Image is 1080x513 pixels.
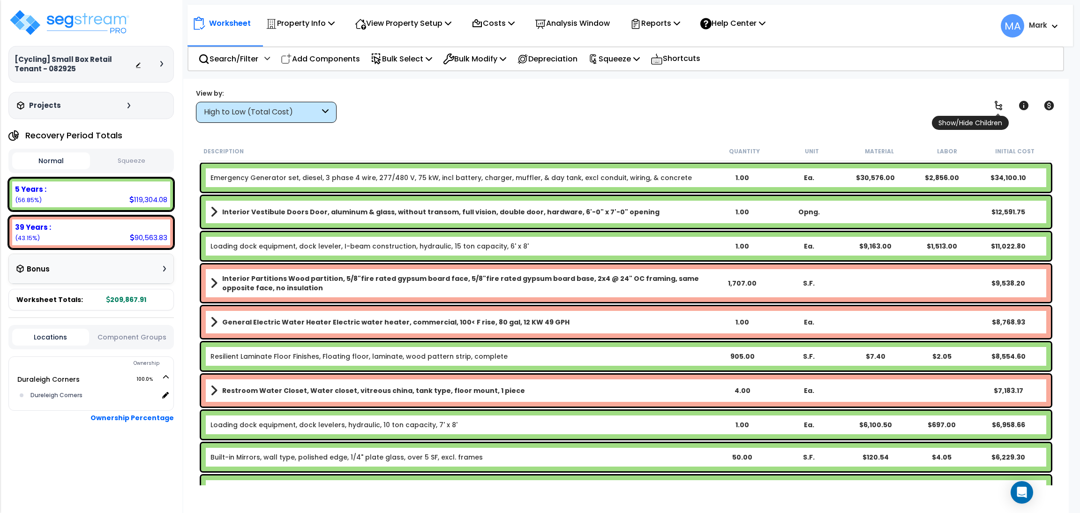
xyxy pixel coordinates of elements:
[775,386,842,395] div: Ea.
[472,17,515,30] p: Costs
[210,316,709,329] a: Assembly Title
[90,413,174,422] b: Ownership Percentage
[775,207,842,217] div: Opng.
[15,234,40,242] small: 43.15277642970762%
[842,241,908,251] div: $9,163.00
[28,358,173,369] div: Ownership
[775,453,842,462] div: S.F.
[908,453,975,462] div: $4.05
[512,48,583,70] div: Depreciation
[198,53,258,65] p: Search/Filter
[842,173,908,182] div: $30,576.00
[975,352,1042,361] div: $8,554.60
[28,390,159,401] div: Dureleigh Corners
[210,384,709,397] a: Assembly Title
[204,107,320,118] div: High to Low (Total Cost)
[25,131,122,140] h4: Recovery Period Totals
[12,152,90,169] button: Normal
[645,47,705,70] div: Shortcuts
[975,420,1042,430] div: $6,958.66
[210,205,709,219] a: Assembly Title
[709,207,776,217] div: 1.00
[908,173,975,182] div: $2,856.00
[1029,20,1047,30] b: Mark
[203,148,244,155] small: Description
[700,17,765,30] p: Help Center
[210,173,692,182] a: Individual Item
[932,116,1009,130] span: Show/Hide Children
[775,352,842,361] div: S.F.
[937,148,957,155] small: Labor
[995,148,1035,155] small: Initial Cost
[775,420,842,430] div: Ea.
[371,53,432,65] p: Bulk Select
[92,153,170,169] button: Squeeze
[12,329,89,346] button: Locations
[709,279,776,288] div: 1,707.00
[210,420,457,430] a: Individual Item
[865,148,894,155] small: Material
[709,420,776,430] div: 1.00
[775,173,842,182] div: Ea.
[709,173,776,182] div: 1.00
[975,173,1042,182] div: $34,100.10
[775,317,842,327] div: Ea.
[805,148,819,155] small: Unit
[908,420,975,430] div: $697.00
[210,485,709,498] a: Assembly Title
[8,8,130,37] img: logo_pro_r.png
[709,317,776,327] div: 1.00
[1011,481,1033,504] div: Open Intercom Messenger
[775,279,842,288] div: S.F.
[729,148,760,155] small: Quantity
[842,352,908,361] div: $7.40
[975,386,1042,395] div: $7,183.17
[196,89,337,98] div: View by:
[209,17,251,30] p: Worksheet
[27,265,50,273] h3: Bonus
[709,453,776,462] div: 50.00
[709,386,776,395] div: 4.00
[15,222,51,232] b: 39 Years :
[222,274,709,293] b: Interior Partitions Wood partition, 5/8"fire rated gypsum board face, 5/8"fire rated gypsum board...
[222,207,660,217] b: Interior Vestibule Doors Door, aluminum & glass, without transom, full vision, double door, hardw...
[106,295,146,304] b: 209,867.91
[535,17,610,30] p: Analysis Window
[975,279,1042,288] div: $9,538.20
[15,196,42,204] small: 56.84722357029238%
[129,195,167,204] div: 119,304.08
[908,352,975,361] div: $2.05
[842,420,908,430] div: $6,100.50
[588,53,640,65] p: Squeeze
[908,241,975,251] div: $1,513.00
[17,375,80,384] a: Duraleigh Corners 100.0%
[651,52,700,66] p: Shortcuts
[29,101,61,110] h3: Projects
[210,352,508,361] a: Individual Item
[630,17,680,30] p: Reports
[210,453,483,462] a: Individual Item
[16,295,83,304] span: Worksheet Totals:
[975,453,1042,462] div: $6,229.30
[709,241,776,251] div: 1.00
[775,241,842,251] div: Ea.
[266,17,335,30] p: Property Info
[222,386,525,395] b: Restroom Water Closet, Water closet, vitreous china, tank type, floor mount, 1 piece
[210,241,529,251] a: Individual Item
[1001,14,1024,38] span: MA
[517,53,577,65] p: Depreciation
[281,53,360,65] p: Add Components
[443,53,506,65] p: Bulk Modify
[15,55,135,74] h3: [Cycling] Small Box Retail Tenant - 082925
[276,48,365,70] div: Add Components
[975,207,1042,217] div: $12,591.75
[842,453,908,462] div: $120.54
[222,317,570,327] b: General Electric Water Heater Electric water heater, commercial, 100< F rise, 80 gal, 12 KW 49 GPH
[136,374,161,385] span: 100.0%
[975,317,1042,327] div: $8,768.93
[15,184,46,194] b: 5 Years :
[975,241,1042,251] div: $11,022.80
[355,17,451,30] p: View Property Setup
[210,274,709,293] a: Assembly Title
[709,352,776,361] div: 905.00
